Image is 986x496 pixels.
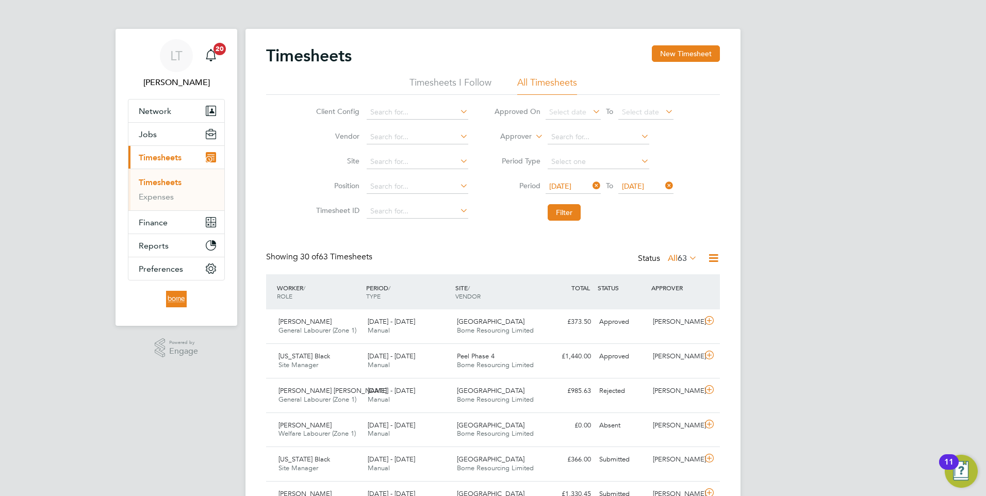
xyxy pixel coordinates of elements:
[139,192,174,202] a: Expenses
[128,234,224,257] button: Reports
[548,204,581,221] button: Filter
[278,326,356,335] span: General Labourer (Zone 1)
[368,326,390,335] span: Manual
[278,386,387,395] span: [PERSON_NAME] [PERSON_NAME]
[548,155,649,169] input: Select one
[638,252,699,266] div: Status
[649,451,702,468] div: [PERSON_NAME]
[278,352,330,360] span: [US_STATE] Black
[595,348,649,365] div: Approved
[277,292,292,300] span: ROLE
[367,130,468,144] input: Search for...
[409,76,491,95] li: Timesheets I Follow
[201,39,221,72] a: 20
[494,181,540,190] label: Period
[367,155,468,169] input: Search for...
[622,181,644,191] span: [DATE]
[128,291,225,307] a: Go to home page
[457,464,534,472] span: Borne Resourcing Limited
[649,417,702,434] div: [PERSON_NAME]
[457,326,534,335] span: Borne Resourcing Limited
[649,278,702,297] div: APPROVER
[128,76,225,89] span: Luana Tarniceru
[945,455,978,488] button: Open Resource Center, 11 new notifications
[603,105,616,118] span: To
[571,284,590,292] span: TOTAL
[128,123,224,145] button: Jobs
[652,45,720,62] button: New Timesheet
[541,313,595,330] div: £373.50
[313,181,359,190] label: Position
[457,317,524,326] span: [GEOGRAPHIC_DATA]
[668,253,697,263] label: All
[139,153,182,162] span: Timesheets
[278,464,318,472] span: Site Manager
[300,252,319,262] span: 30 of
[139,241,169,251] span: Reports
[128,169,224,210] div: Timesheets
[274,278,364,305] div: WORKER
[166,291,186,307] img: borneltd-logo-retina.png
[128,39,225,89] a: LT[PERSON_NAME]
[649,313,702,330] div: [PERSON_NAME]
[494,156,540,166] label: Period Type
[494,107,540,116] label: Approved On
[128,100,224,122] button: Network
[278,317,332,326] span: [PERSON_NAME]
[367,204,468,219] input: Search for...
[278,429,356,438] span: Welfare Labourer (Zone 1)
[455,292,481,300] span: VENDOR
[548,130,649,144] input: Search for...
[457,421,524,429] span: [GEOGRAPHIC_DATA]
[266,45,352,66] h2: Timesheets
[368,352,415,360] span: [DATE] - [DATE]
[155,338,199,358] a: Powered byEngage
[128,146,224,169] button: Timesheets
[368,386,415,395] span: [DATE] - [DATE]
[278,360,318,369] span: Site Manager
[595,313,649,330] div: Approved
[944,462,954,475] div: 11
[169,338,198,347] span: Powered by
[139,264,183,274] span: Preferences
[313,206,359,215] label: Timesheet ID
[278,395,356,404] span: General Labourer (Zone 1)
[368,317,415,326] span: [DATE] - [DATE]
[368,455,415,464] span: [DATE] - [DATE]
[457,360,534,369] span: Borne Resourcing Limited
[649,383,702,400] div: [PERSON_NAME]
[678,253,687,263] span: 63
[278,455,330,464] span: [US_STATE] Black
[367,179,468,194] input: Search for...
[541,348,595,365] div: £1,440.00
[313,156,359,166] label: Site
[366,292,381,300] span: TYPE
[368,395,390,404] span: Manual
[388,284,390,292] span: /
[128,257,224,280] button: Preferences
[368,464,390,472] span: Manual
[303,284,305,292] span: /
[313,131,359,141] label: Vendor
[313,107,359,116] label: Client Config
[549,181,571,191] span: [DATE]
[649,348,702,365] div: [PERSON_NAME]
[278,421,332,429] span: [PERSON_NAME]
[364,278,453,305] div: PERIOD
[139,177,182,187] a: Timesheets
[128,211,224,234] button: Finance
[368,421,415,429] span: [DATE] - [DATE]
[139,218,168,227] span: Finance
[622,107,659,117] span: Select date
[595,383,649,400] div: Rejected
[368,360,390,369] span: Manual
[170,49,183,62] span: LT
[595,417,649,434] div: Absent
[457,429,534,438] span: Borne Resourcing Limited
[595,278,649,297] div: STATUS
[457,395,534,404] span: Borne Resourcing Limited
[541,417,595,434] div: £0.00
[485,131,532,142] label: Approver
[549,107,586,117] span: Select date
[139,106,171,116] span: Network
